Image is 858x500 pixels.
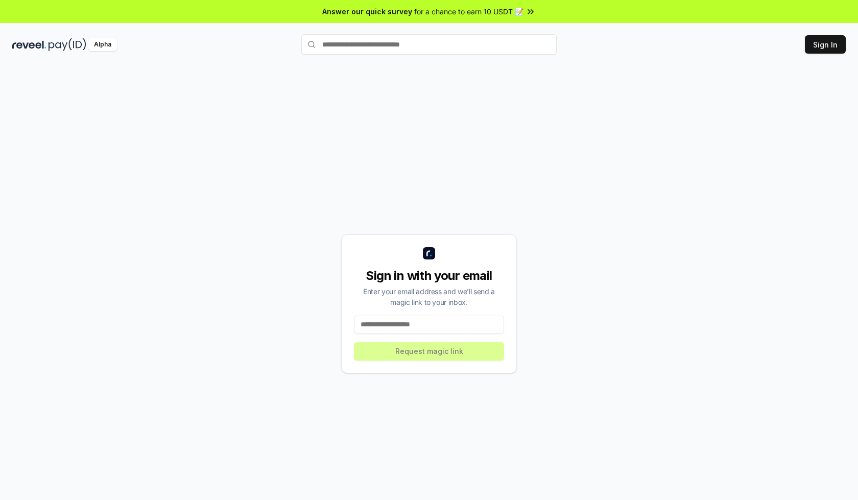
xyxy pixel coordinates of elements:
[354,286,504,307] div: Enter your email address and we’ll send a magic link to your inbox.
[805,35,846,54] button: Sign In
[414,6,523,17] span: for a chance to earn 10 USDT 📝
[49,38,86,51] img: pay_id
[354,268,504,284] div: Sign in with your email
[322,6,412,17] span: Answer our quick survey
[12,38,46,51] img: reveel_dark
[88,38,117,51] div: Alpha
[423,247,435,259] img: logo_small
